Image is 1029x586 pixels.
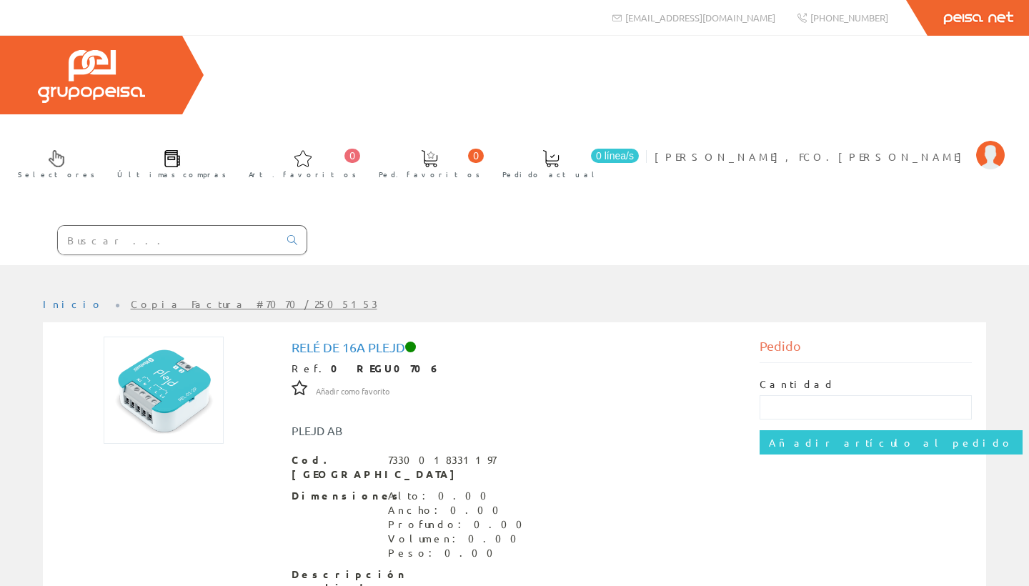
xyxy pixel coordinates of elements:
[388,532,531,546] div: Volumen: 0.00
[810,11,888,24] span: [PHONE_NUMBER]
[292,362,738,376] div: Ref.
[18,167,95,182] span: Selectores
[292,489,377,503] span: Dimensiones
[316,386,389,397] span: Añadir como favorito
[388,489,531,503] div: Alto: 0.00
[591,149,639,163] span: 0 línea/s
[468,149,484,163] span: 0
[331,362,440,374] strong: 0 REGU0706
[388,503,531,517] div: Ancho: 0.00
[38,50,145,103] img: Grupo Peisa
[388,453,496,467] div: 7330018331197
[292,340,738,354] h1: Relé de 16A Plejd
[344,149,360,163] span: 0
[43,297,104,310] a: Inicio
[292,453,377,482] span: Cod. [GEOGRAPHIC_DATA]
[625,11,775,24] span: [EMAIL_ADDRESS][DOMAIN_NAME]
[379,167,480,182] span: Ped. favoritos
[388,546,531,560] div: Peso: 0.00
[388,517,531,532] div: Profundo: 0.00
[655,149,969,164] span: [PERSON_NAME], FCO.[PERSON_NAME]
[58,226,279,254] input: Buscar ...
[104,337,224,444] img: Foto artículo Relé de 16A Plejd (168.3734939759x150)
[103,138,234,187] a: Últimas compras
[131,297,377,310] a: Copia Factura #7070/2505153
[760,377,835,392] label: Cantidad
[117,167,227,182] span: Últimas compras
[760,430,1023,455] input: Añadir artículo al pedido
[281,422,554,439] div: PLEJD AB
[4,138,102,187] a: Selectores
[655,138,1005,152] a: [PERSON_NAME], FCO.[PERSON_NAME]
[316,384,389,397] a: Añadir como favorito
[249,167,357,182] span: Art. favoritos
[760,337,973,363] div: Pedido
[502,167,600,182] span: Pedido actual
